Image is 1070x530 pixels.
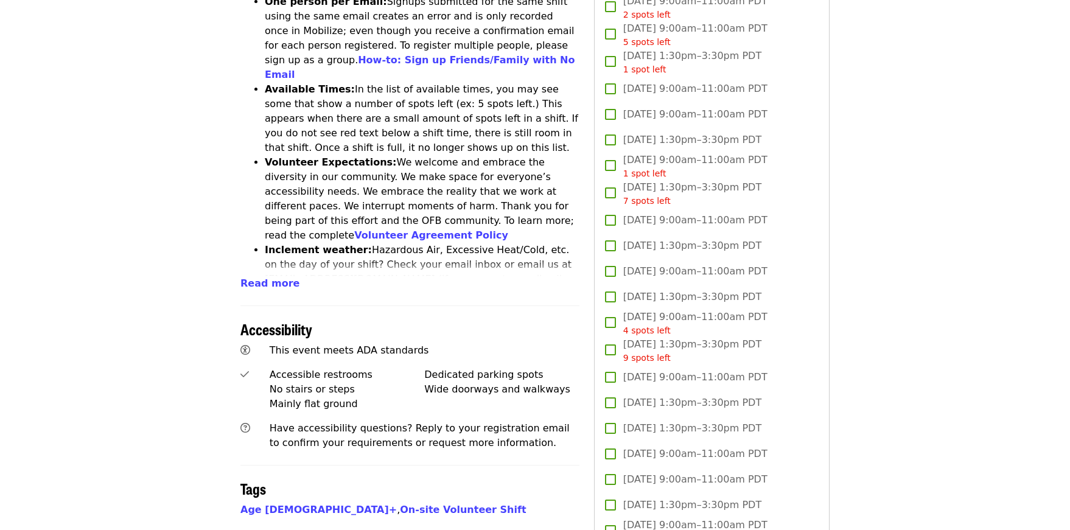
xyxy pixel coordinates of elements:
[270,397,425,411] div: Mainly flat ground
[623,396,761,410] span: [DATE] 1:30pm–3:30pm PDT
[623,353,671,363] span: 9 spots left
[265,155,579,243] li: We welcome and embrace the diversity in our community. We make space for everyone’s accessibility...
[623,21,768,49] span: [DATE] 9:00am–11:00am PDT
[623,472,768,487] span: [DATE] 9:00am–11:00am PDT
[240,369,249,380] i: check icon
[623,107,768,122] span: [DATE] 9:00am–11:00am PDT
[623,447,768,461] span: [DATE] 9:00am–11:00am PDT
[623,37,671,47] span: 5 spots left
[265,244,372,256] strong: Inclement weather:
[265,243,579,316] li: Hazardous Air, Excessive Heat/Cold, etc. on the day of your shift? Check your email inbox or emai...
[270,382,425,397] div: No stairs or steps
[240,504,397,515] a: Age [DEMOGRAPHIC_DATA]+
[240,276,299,291] button: Read more
[623,337,761,364] span: [DATE] 1:30pm–3:30pm PDT
[270,422,570,448] span: Have accessibility questions? Reply to your registration email to confirm your requirements or re...
[623,49,761,76] span: [DATE] 1:30pm–3:30pm PDT
[265,82,579,155] li: In the list of available times, you may see some that show a number of spots left (ex: 5 spots le...
[623,180,761,207] span: [DATE] 1:30pm–3:30pm PDT
[400,504,526,515] a: On-site Volunteer Shift
[240,318,312,340] span: Accessibility
[265,83,355,95] strong: Available Times:
[240,422,250,434] i: question-circle icon
[623,310,768,337] span: [DATE] 9:00am–11:00am PDT
[623,370,768,385] span: [DATE] 9:00am–11:00am PDT
[623,498,761,512] span: [DATE] 1:30pm–3:30pm PDT
[623,153,768,180] span: [DATE] 9:00am–11:00am PDT
[623,82,768,96] span: [DATE] 9:00am–11:00am PDT
[623,213,768,228] span: [DATE] 9:00am–11:00am PDT
[270,344,429,356] span: This event meets ADA standards
[265,54,575,80] a: How-to: Sign up Friends/Family with No Email
[623,196,671,206] span: 7 spots left
[240,277,299,289] span: Read more
[270,368,425,382] div: Accessible restrooms
[240,504,400,515] span: ,
[240,344,250,356] i: universal-access icon
[623,326,671,335] span: 4 spots left
[623,290,761,304] span: [DATE] 1:30pm–3:30pm PDT
[354,229,508,241] a: Volunteer Agreement Policy
[623,169,666,178] span: 1 spot left
[623,421,761,436] span: [DATE] 1:30pm–3:30pm PDT
[623,65,666,74] span: 1 spot left
[623,239,761,253] span: [DATE] 1:30pm–3:30pm PDT
[623,264,768,279] span: [DATE] 9:00am–11:00am PDT
[623,10,671,19] span: 2 spots left
[424,368,579,382] div: Dedicated parking spots
[265,156,397,168] strong: Volunteer Expectations:
[623,133,761,147] span: [DATE] 1:30pm–3:30pm PDT
[240,478,266,499] span: Tags
[424,382,579,397] div: Wide doorways and walkways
